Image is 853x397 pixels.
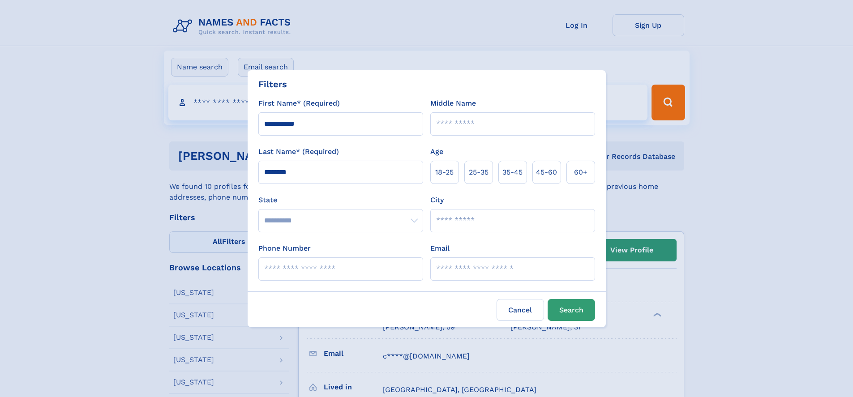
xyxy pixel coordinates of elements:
label: City [430,195,444,205]
button: Search [548,299,595,321]
span: 18‑25 [435,167,454,178]
div: Filters [258,77,287,91]
span: 35‑45 [502,167,523,178]
label: Age [430,146,443,157]
label: State [258,195,423,205]
label: Last Name* (Required) [258,146,339,157]
span: 60+ [574,167,587,178]
label: Middle Name [430,98,476,109]
label: Email [430,243,450,254]
span: 25‑35 [469,167,489,178]
span: 45‑60 [536,167,557,178]
label: Cancel [497,299,544,321]
label: Phone Number [258,243,311,254]
label: First Name* (Required) [258,98,340,109]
